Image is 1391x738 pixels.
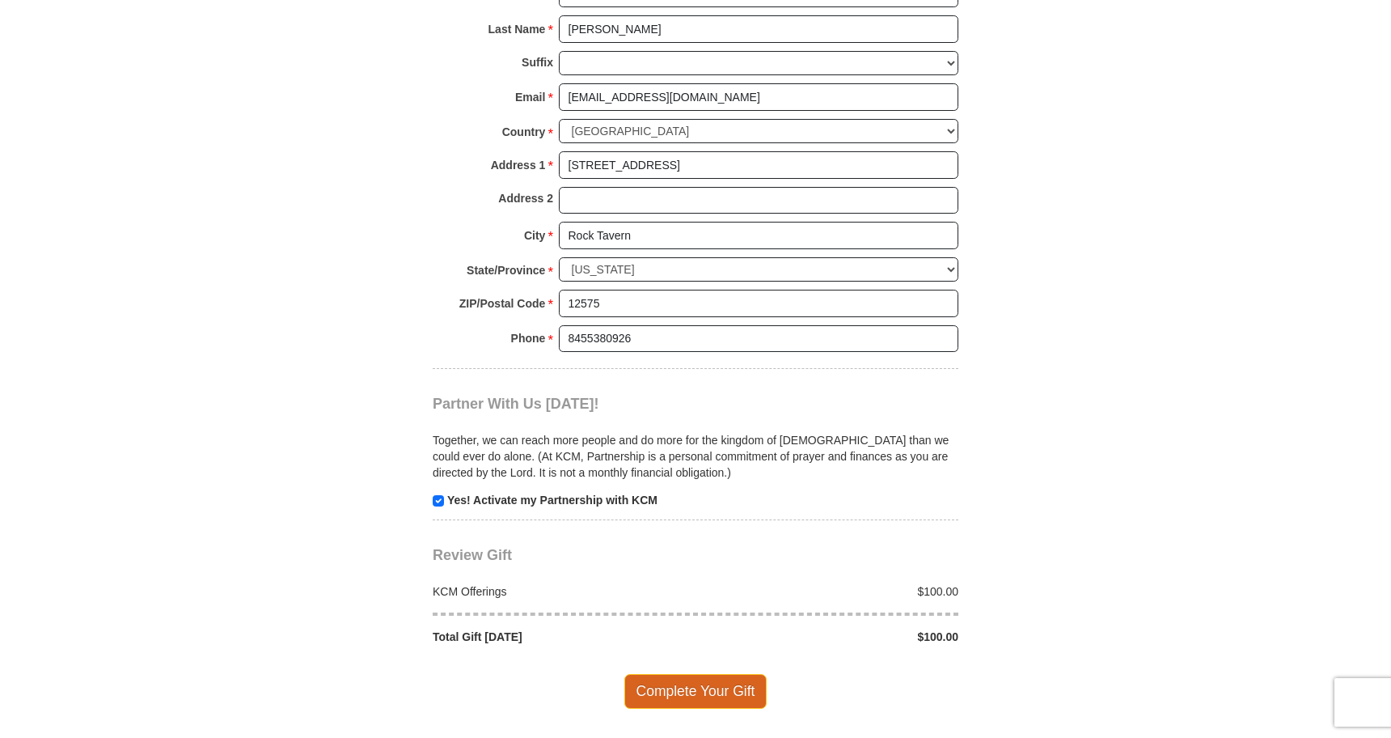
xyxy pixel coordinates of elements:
[515,86,545,108] strong: Email
[511,327,546,350] strong: Phone
[433,396,599,412] span: Partner With Us [DATE]!
[624,674,767,708] span: Complete Your Gift
[447,494,657,507] strong: Yes! Activate my Partnership with KCM
[498,187,553,210] strong: Address 2
[433,432,958,481] p: Together, we can reach more people and do more for the kingdom of [DEMOGRAPHIC_DATA] than we coul...
[522,51,553,74] strong: Suffix
[488,18,546,40] strong: Last Name
[695,583,967,600] div: $100.00
[425,629,696,645] div: Total Gift [DATE]
[467,259,545,282] strong: State/Province
[491,154,546,176] strong: Address 1
[459,292,546,315] strong: ZIP/Postal Code
[695,629,967,645] div: $100.00
[502,121,546,143] strong: Country
[524,224,545,247] strong: City
[425,583,696,600] div: KCM Offerings
[433,547,512,563] span: Review Gift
